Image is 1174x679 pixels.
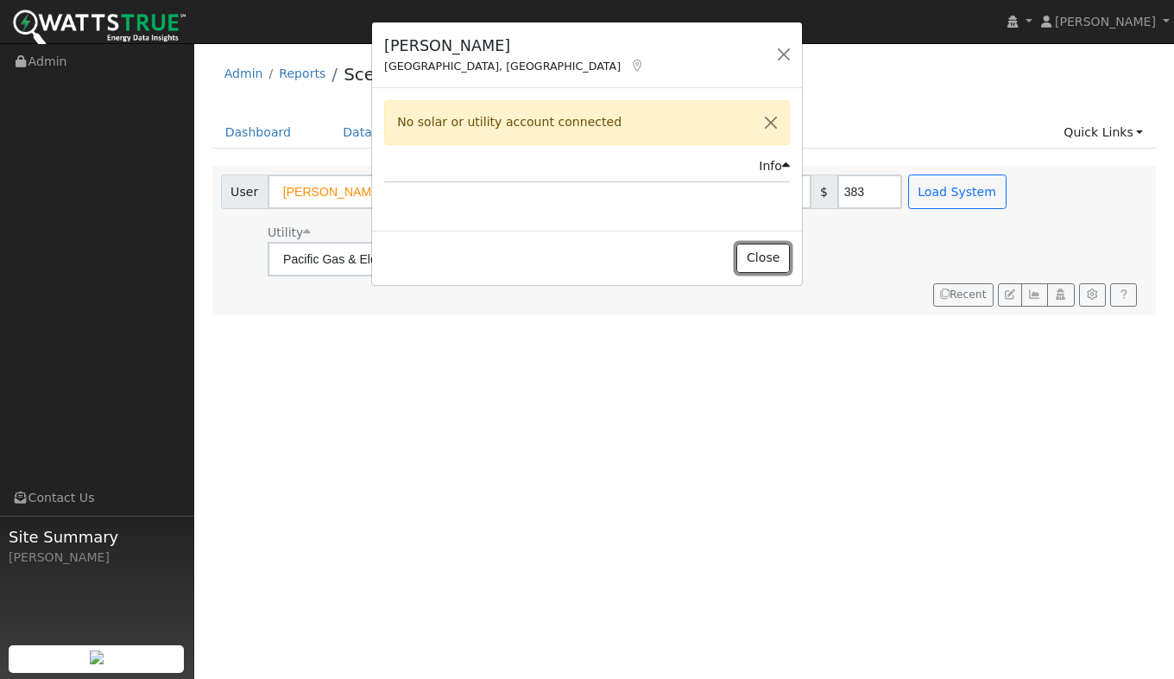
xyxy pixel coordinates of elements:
a: Map [629,59,645,73]
div: No solar or utility account connected [384,100,790,144]
button: Close [753,101,789,143]
button: Close [736,244,789,273]
span: [GEOGRAPHIC_DATA], [GEOGRAPHIC_DATA] [384,60,621,73]
h5: [PERSON_NAME] [384,35,645,57]
div: Info [759,157,790,175]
